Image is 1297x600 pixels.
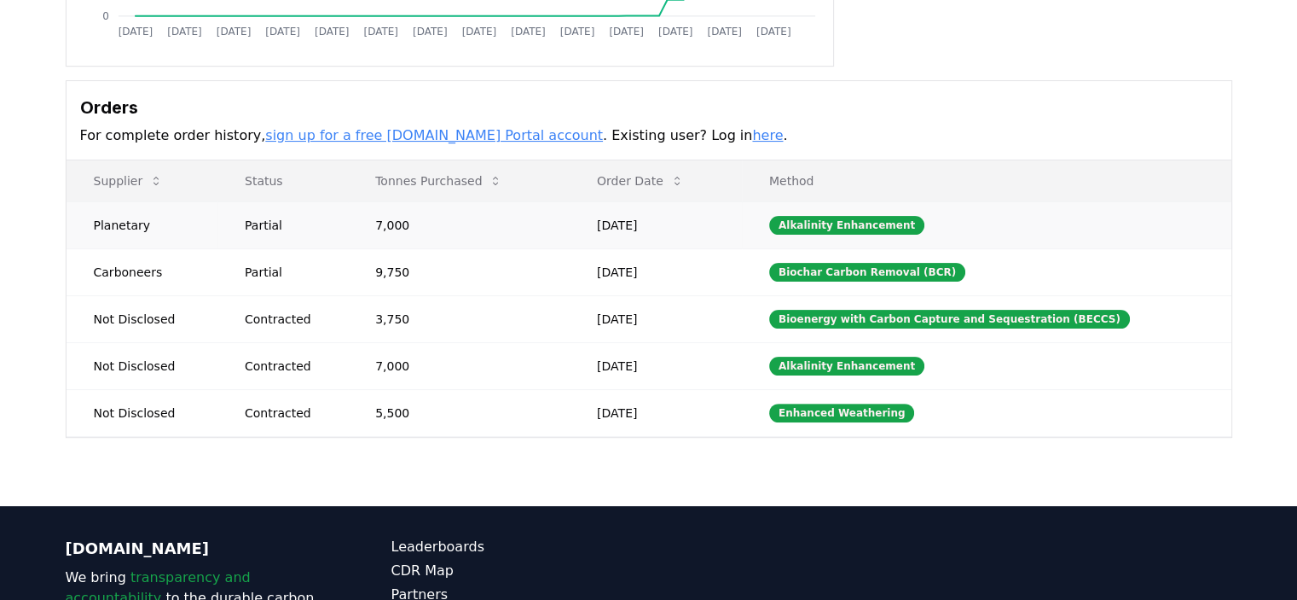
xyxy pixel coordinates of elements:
tspan: [DATE] [461,26,496,38]
tspan: [DATE] [216,26,251,38]
td: [DATE] [570,248,742,295]
td: [DATE] [570,389,742,436]
button: Tonnes Purchased [362,164,516,198]
td: [DATE] [570,201,742,248]
td: Carboneers [67,248,217,295]
td: [DATE] [570,295,742,342]
td: Not Disclosed [67,295,217,342]
div: Partial [245,264,334,281]
td: Not Disclosed [67,342,217,389]
td: 7,000 [348,201,570,248]
tspan: [DATE] [315,26,350,38]
td: 7,000 [348,342,570,389]
p: [DOMAIN_NAME] [66,537,323,561]
div: Contracted [245,311,334,328]
td: Planetary [67,201,217,248]
p: Method [756,172,1218,189]
td: 3,750 [348,295,570,342]
tspan: 0 [102,10,109,22]
tspan: [DATE] [609,26,644,38]
tspan: [DATE] [658,26,693,38]
td: Not Disclosed [67,389,217,436]
button: Supplier [80,164,177,198]
a: here [752,127,783,143]
tspan: [DATE] [265,26,300,38]
a: CDR Map [391,561,649,581]
button: Order Date [583,164,698,198]
td: 9,750 [348,248,570,295]
div: Alkalinity Enhancement [769,216,924,235]
tspan: [DATE] [756,26,791,38]
div: Alkalinity Enhancement [769,357,924,376]
tspan: [DATE] [363,26,398,38]
h3: Orders [80,95,1218,120]
tspan: [DATE] [707,26,742,38]
p: Status [231,172,334,189]
tspan: [DATE] [118,26,153,38]
tspan: [DATE] [167,26,202,38]
div: Partial [245,217,334,234]
tspan: [DATE] [413,26,448,38]
a: sign up for a free [DOMAIN_NAME] Portal account [265,127,603,143]
tspan: [DATE] [511,26,546,38]
td: [DATE] [570,342,742,389]
tspan: [DATE] [559,26,594,38]
p: For complete order history, . Existing user? Log in . [80,125,1218,146]
div: Contracted [245,405,334,422]
div: Bioenergy with Carbon Capture and Sequestration (BECCS) [769,310,1130,329]
div: Biochar Carbon Removal (BCR) [769,263,965,282]
div: Contracted [245,358,334,375]
td: 5,500 [348,389,570,436]
div: Enhanced Weathering [769,404,915,422]
a: Leaderboards [391,537,649,557]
